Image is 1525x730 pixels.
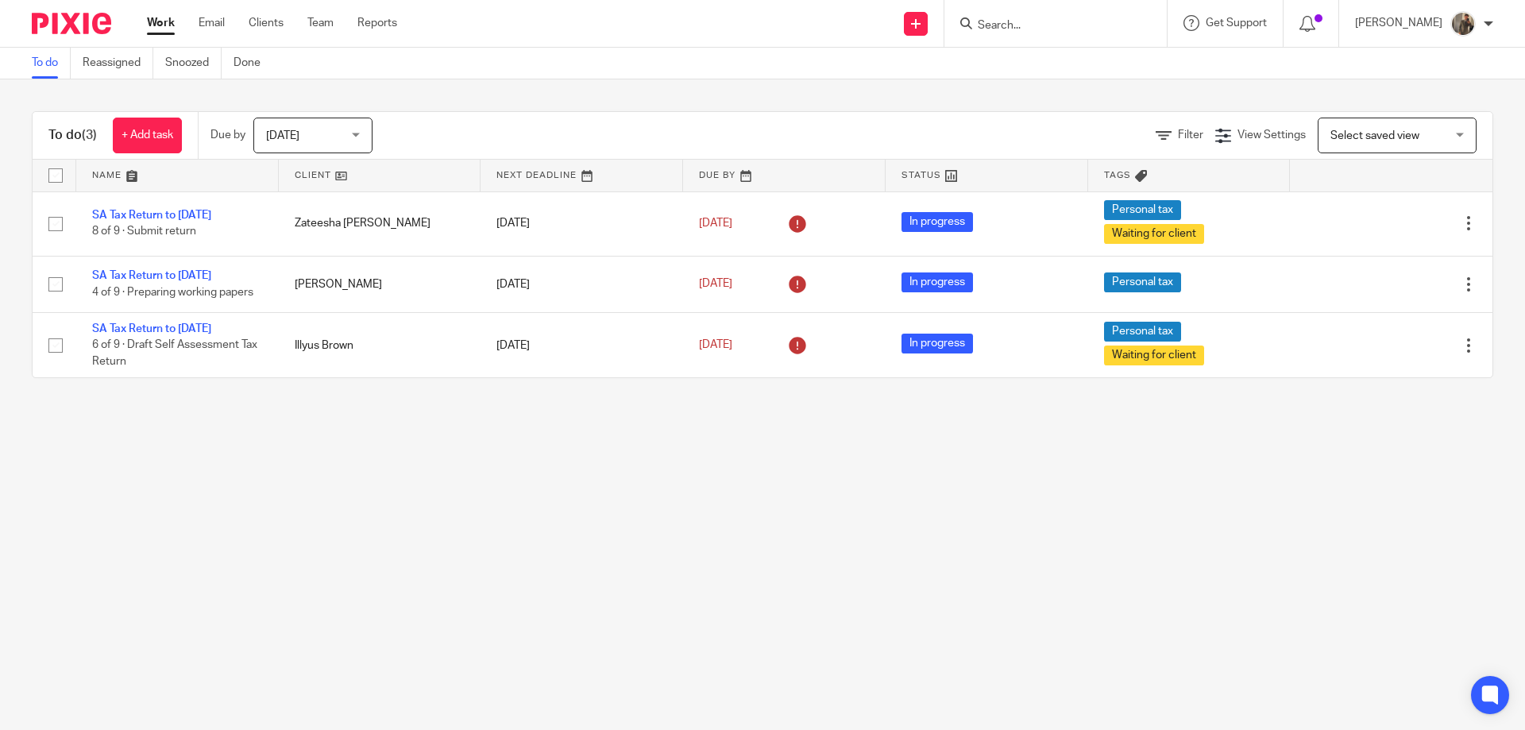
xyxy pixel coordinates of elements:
span: Get Support [1206,17,1267,29]
h1: To do [48,127,97,144]
span: Tags [1104,171,1131,180]
span: [DATE] [699,339,732,350]
img: IMG_5023.jpeg [1450,11,1476,37]
p: [PERSON_NAME] [1355,15,1442,31]
td: [DATE] [481,256,683,312]
span: In progress [901,212,973,232]
td: Illyus Brown [279,312,481,377]
span: Waiting for client [1104,346,1204,365]
span: [DATE] [699,218,732,229]
span: Personal tax [1104,322,1181,342]
a: SA Tax Return to [DATE] [92,210,211,221]
span: Waiting for client [1104,224,1204,244]
a: Snoozed [165,48,222,79]
span: 4 of 9 · Preparing working papers [92,287,253,298]
span: Personal tax [1104,272,1181,292]
span: [DATE] [699,279,732,290]
img: Pixie [32,13,111,34]
td: [PERSON_NAME] [279,256,481,312]
a: Clients [249,15,284,31]
a: SA Tax Return to [DATE] [92,270,211,281]
input: Search [976,19,1119,33]
span: In progress [901,272,973,292]
span: 8 of 9 · Submit return [92,226,196,238]
p: Due by [210,127,245,143]
a: Reports [357,15,397,31]
span: In progress [901,334,973,353]
span: Personal tax [1104,200,1181,220]
a: Team [307,15,334,31]
a: SA Tax Return to [DATE] [92,323,211,334]
a: Work [147,15,175,31]
a: Reassigned [83,48,153,79]
span: (3) [82,129,97,141]
td: Zateesha [PERSON_NAME] [279,191,481,256]
a: Email [199,15,225,31]
a: + Add task [113,118,182,153]
span: 6 of 9 · Draft Self Assessment Tax Return [92,340,257,368]
a: Done [234,48,272,79]
span: View Settings [1237,129,1306,141]
span: Select saved view [1330,130,1419,141]
a: To do [32,48,71,79]
span: Filter [1178,129,1203,141]
td: [DATE] [481,191,683,256]
td: [DATE] [481,312,683,377]
span: [DATE] [266,130,299,141]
